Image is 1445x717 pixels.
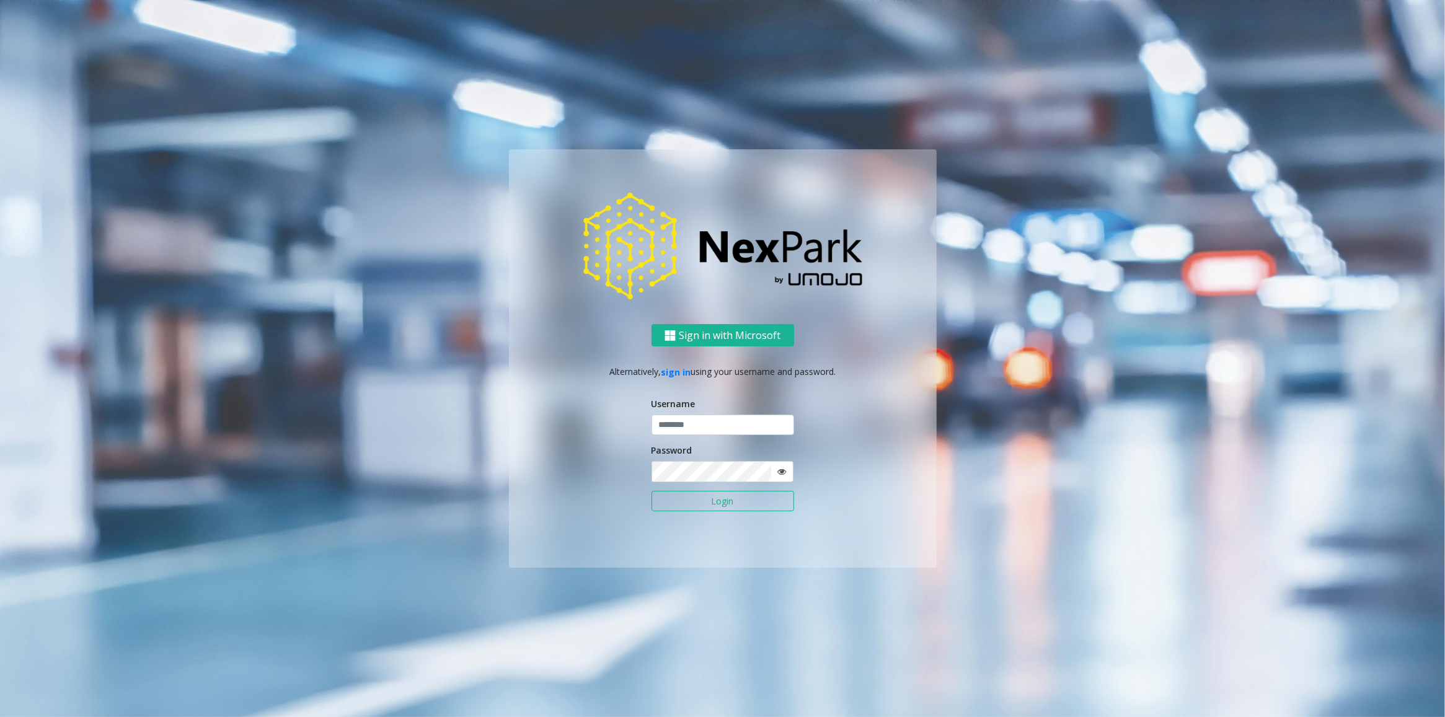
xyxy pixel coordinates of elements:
[652,444,692,457] label: Password
[652,324,794,347] button: Sign in with Microsoft
[521,366,924,379] p: Alternatively, using your username and password.
[652,491,794,512] button: Login
[652,397,696,410] label: Username
[661,366,691,378] a: sign in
